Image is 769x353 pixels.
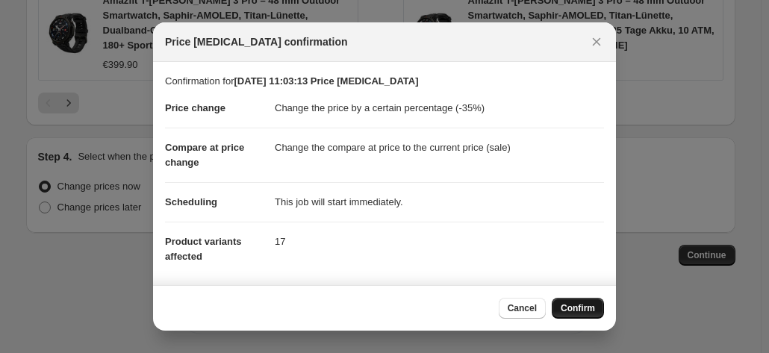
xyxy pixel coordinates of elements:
[275,128,604,167] dd: Change the compare at price to the current price (sale)
[165,196,217,207] span: Scheduling
[234,75,418,87] b: [DATE] 11:03:13 Price [MEDICAL_DATA]
[165,142,244,168] span: Compare at price change
[275,222,604,261] dd: 17
[165,236,242,262] span: Product variants affected
[165,34,348,49] span: Price [MEDICAL_DATA] confirmation
[508,302,537,314] span: Cancel
[499,298,546,319] button: Cancel
[275,89,604,128] dd: Change the price by a certain percentage (-35%)
[552,298,604,319] button: Confirm
[586,31,607,52] button: Close
[165,74,604,89] p: Confirmation for
[275,182,604,222] dd: This job will start immediately.
[165,102,225,113] span: Price change
[561,302,595,314] span: Confirm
